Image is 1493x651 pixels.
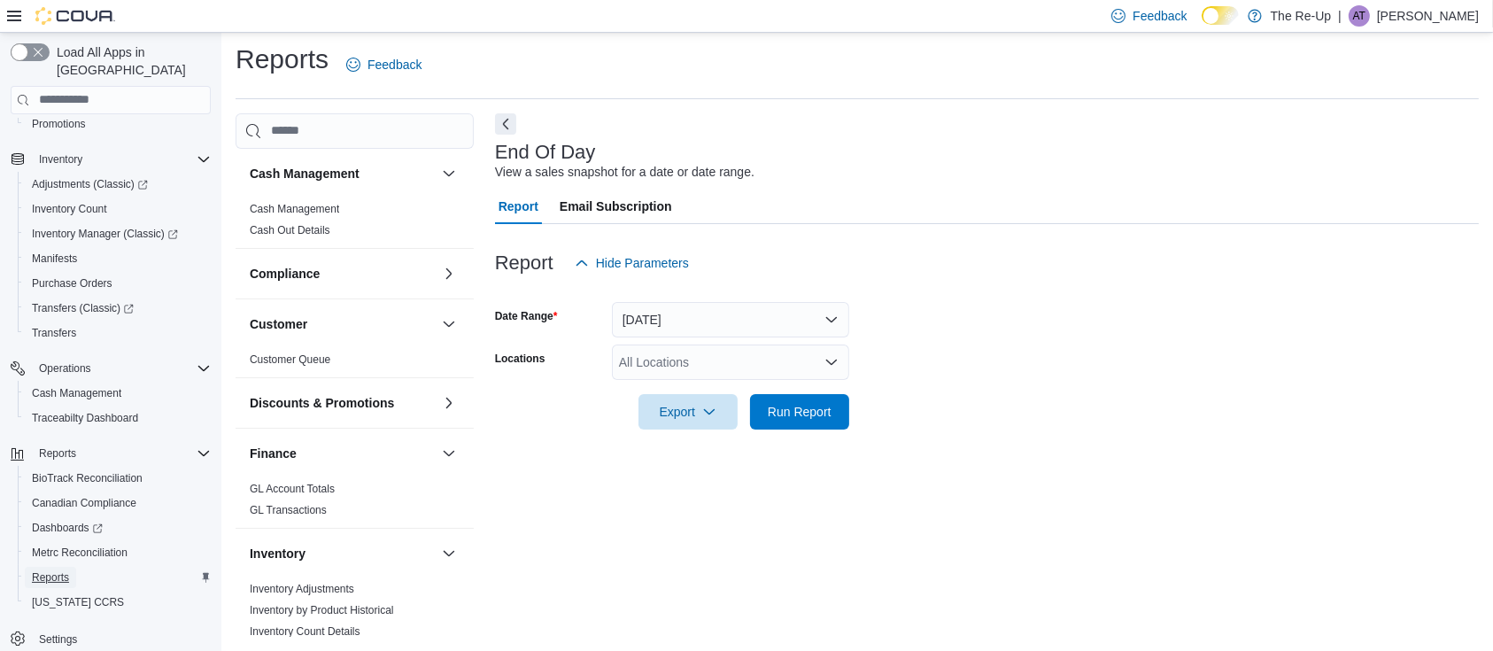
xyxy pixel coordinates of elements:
button: Traceabilty Dashboard [18,406,218,430]
a: Inventory Count Details [250,625,360,638]
span: Cash Management [250,202,339,216]
button: Reports [32,443,83,464]
button: Cash Management [438,163,460,184]
span: Transfers [25,322,211,344]
button: Operations [32,358,98,379]
div: Customer [236,349,474,377]
p: | [1338,5,1342,27]
a: Traceabilty Dashboard [25,407,145,429]
span: Inventory Count [25,198,211,220]
span: Reports [32,443,211,464]
button: Customer [438,314,460,335]
button: Open list of options [824,355,839,369]
button: Promotions [18,112,218,136]
span: BioTrack Reconciliation [25,468,211,489]
span: Cash Management [32,386,121,400]
button: Compliance [250,265,435,283]
button: Inventory [4,147,218,172]
a: Dashboards [25,517,110,539]
span: Transfers (Classic) [25,298,211,319]
span: Run Report [768,403,832,421]
span: Inventory [32,149,211,170]
span: Promotions [32,117,86,131]
button: Metrc Reconciliation [18,540,218,565]
button: Finance [438,443,460,464]
span: Operations [32,358,211,379]
span: Purchase Orders [25,273,211,294]
h3: Cash Management [250,165,360,182]
span: Metrc Reconciliation [25,542,211,563]
button: Next [495,113,516,135]
a: Inventory by Product Historical [250,604,394,616]
a: Inventory Adjustments [250,583,354,595]
span: Traceabilty Dashboard [25,407,211,429]
a: Settings [32,629,84,650]
h3: Customer [250,315,307,333]
p: The Re-Up [1271,5,1331,27]
h3: Discounts & Promotions [250,394,394,412]
span: Email Subscription [560,189,672,224]
span: Reports [25,567,211,588]
a: Promotions [25,113,93,135]
span: Inventory by Product Historical [250,603,394,617]
button: Discounts & Promotions [250,394,435,412]
span: GL Account Totals [250,482,335,496]
a: Transfers (Classic) [25,298,141,319]
button: Inventory Count [18,197,218,221]
button: Compliance [438,263,460,284]
span: Adjustments (Classic) [32,177,148,191]
a: [US_STATE] CCRS [25,592,131,613]
button: Inventory [438,543,460,564]
button: [DATE] [612,302,849,337]
span: Cash Management [25,383,211,404]
a: Adjustments (Classic) [18,172,218,197]
button: Discounts & Promotions [438,392,460,414]
span: Feedback [1133,7,1187,25]
label: Locations [495,352,545,366]
span: Canadian Compliance [32,496,136,510]
a: GL Transactions [250,504,327,516]
span: [US_STATE] CCRS [32,595,124,609]
h3: Compliance [250,265,320,283]
button: Cash Management [250,165,435,182]
span: Traceabilty Dashboard [32,411,138,425]
a: Purchase Orders [25,273,120,294]
span: Manifests [25,248,211,269]
a: Reports [25,567,76,588]
button: Hide Parameters [568,245,696,281]
span: Adjustments (Classic) [25,174,211,195]
button: Run Report [750,394,849,430]
span: Inventory Count Details [250,624,360,639]
button: Finance [250,445,435,462]
p: [PERSON_NAME] [1377,5,1479,27]
span: Settings [32,627,211,649]
button: Inventory [32,149,89,170]
span: Metrc Reconciliation [32,546,128,560]
span: AT [1353,5,1365,27]
button: Reports [18,565,218,590]
span: Feedback [367,56,422,74]
span: Dashboards [25,517,211,539]
a: Manifests [25,248,84,269]
span: Inventory Count [32,202,107,216]
span: Inventory [39,152,82,167]
span: Dashboards [32,521,103,535]
h3: Finance [250,445,297,462]
a: Feedback [339,47,429,82]
button: Canadian Compliance [18,491,218,515]
button: Purchase Orders [18,271,218,296]
button: Customer [250,315,435,333]
span: Transfers [32,326,76,340]
span: Promotions [25,113,211,135]
span: Dark Mode [1202,25,1203,26]
div: Cash Management [236,198,474,248]
span: Canadian Compliance [25,492,211,514]
a: Cash Management [25,383,128,404]
a: Inventory Count [25,198,114,220]
h3: Report [495,252,553,274]
button: BioTrack Reconciliation [18,466,218,491]
span: Washington CCRS [25,592,211,613]
button: Transfers [18,321,218,345]
a: Inventory Manager (Classic) [18,221,218,246]
div: View a sales snapshot for a date or date range. [495,163,754,182]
